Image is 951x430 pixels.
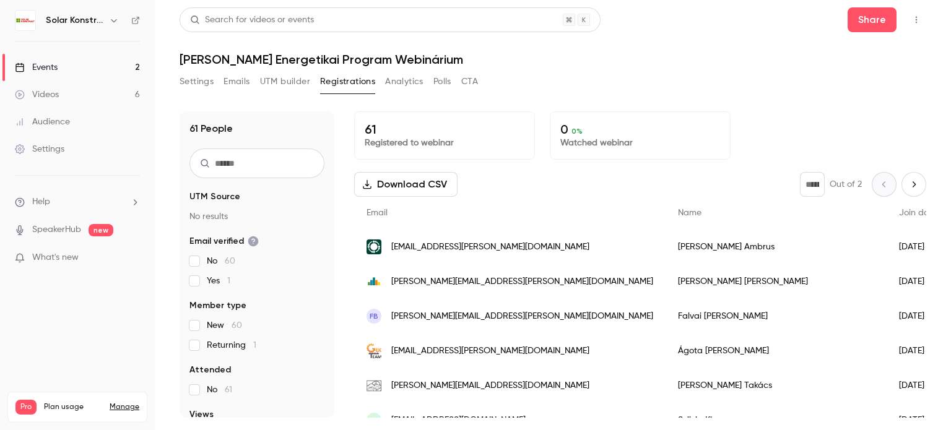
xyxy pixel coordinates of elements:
[32,223,81,236] a: SpeakerHub
[385,72,423,92] button: Analytics
[189,299,246,312] span: Member type
[571,127,583,135] span: 0 %
[887,299,950,333] div: [DATE]
[367,239,381,254] img: mentokft.hu
[887,368,950,403] div: [DATE]
[433,72,451,92] button: Polls
[253,341,256,350] span: 1
[189,210,324,223] p: No results
[391,241,589,254] span: [EMAIL_ADDRESS][PERSON_NAME][DOMAIN_NAME]
[15,88,59,101] div: Videos
[15,61,58,74] div: Events
[370,415,379,426] span: SK
[560,137,720,149] p: Watched webinar
[391,275,653,288] span: [PERSON_NAME][EMAIL_ADDRESS][PERSON_NAME][DOMAIN_NAME]
[110,402,139,412] a: Manage
[367,343,381,358] img: gekteam.hu
[227,277,230,285] span: 1
[666,333,887,368] div: Ágota [PERSON_NAME]
[391,414,526,427] span: [EMAIL_ADDRESS][DOMAIN_NAME]
[391,379,589,392] span: [PERSON_NAME][EMAIL_ADDRESS][DOMAIN_NAME]
[391,310,653,323] span: [PERSON_NAME][EMAIL_ADDRESS][PERSON_NAME][DOMAIN_NAME]
[207,339,256,351] span: Returning
[367,378,381,393] img: feind.hu
[207,384,232,396] span: No
[232,321,242,330] span: 60
[32,251,79,264] span: What's new
[260,72,310,92] button: UTM builder
[180,72,214,92] button: Settings
[461,72,478,92] button: CTA
[365,122,524,137] p: 61
[666,368,887,403] div: [PERSON_NAME] Takács
[225,385,232,394] span: 61
[189,364,231,376] span: Attended
[901,172,926,197] button: Next page
[365,137,524,149] p: Registered to webinar
[830,178,862,191] p: Out of 2
[225,257,235,265] span: 60
[189,191,240,203] span: UTM Source
[666,264,887,299] div: [PERSON_NAME] [PERSON_NAME]
[354,172,458,197] button: Download CSV
[189,408,214,421] span: Views
[190,14,314,27] div: Search for videos or events
[207,319,242,332] span: New
[666,299,887,333] div: Falvai [PERSON_NAME]
[15,116,70,128] div: Audience
[180,52,926,67] h1: [PERSON_NAME] Energetikai Program Webinárium
[15,143,64,155] div: Settings
[46,14,104,27] h6: Solar Konstrukt Kft.
[848,7,897,32] button: Share
[32,196,50,209] span: Help
[367,209,388,217] span: Email
[15,196,140,209] li: help-dropdown-opener
[89,224,113,236] span: new
[189,235,259,247] span: Email verified
[367,274,381,289] img: diadem.com
[44,402,102,412] span: Plan usage
[15,400,37,415] span: Pro
[887,264,950,299] div: [DATE]
[560,122,720,137] p: 0
[224,72,250,92] button: Emails
[887,230,950,264] div: [DATE]
[887,333,950,368] div: [DATE]
[678,209,701,217] span: Name
[189,121,233,136] h1: 61 People
[207,255,235,267] span: No
[207,275,230,287] span: Yes
[370,311,378,322] span: FB
[899,209,937,217] span: Join date
[391,345,589,358] span: [EMAIL_ADDRESS][PERSON_NAME][DOMAIN_NAME]
[666,230,887,264] div: [PERSON_NAME] Ambrus
[320,72,375,92] button: Registrations
[15,11,35,30] img: Solar Konstrukt Kft.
